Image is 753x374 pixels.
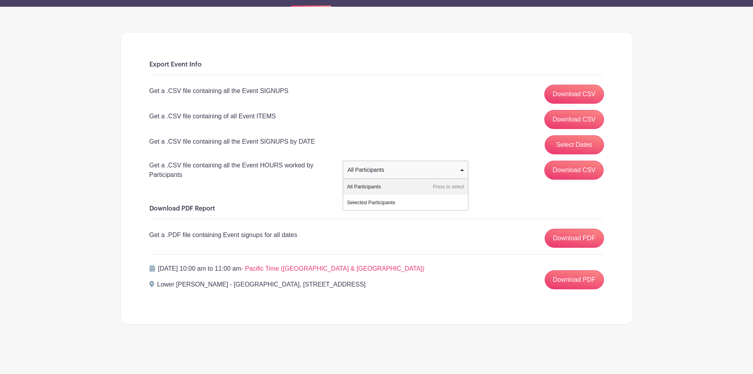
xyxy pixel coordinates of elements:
a: Download PDF [545,270,604,289]
p: Lower [PERSON_NAME] - [GEOGRAPHIC_DATA], [STREET_ADDRESS] [157,280,366,289]
p: Get a .PDF file containing Event signups for all dates [149,230,297,240]
div: Selected Participants [343,195,468,211]
div: All Participants [343,179,468,195]
p: Get a .CSV file containing all the Event SIGNUPS by DATE [149,137,315,146]
div: All Participants [347,166,459,174]
p: Get a .CSV file containing all the Event SIGNUPS [149,86,289,96]
a: Download PDF [545,229,604,248]
p: Get a .CSV file containing all the Event HOURS worked by Participants [149,161,333,180]
p: [DATE] 10:00 am to 11:00 am [158,264,425,273]
h6: Export Event Info [149,61,604,68]
input: Download CSV [544,161,604,180]
a: Download CSV [544,110,604,129]
a: Download CSV [544,85,604,104]
button: Select Dates [545,135,604,154]
h6: Download PDF Report [149,205,604,213]
span: - Pacific Time ([GEOGRAPHIC_DATA] & [GEOGRAPHIC_DATA]) [241,265,425,272]
p: Get a .CSV file containing of all Event ITEMS [149,112,276,121]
